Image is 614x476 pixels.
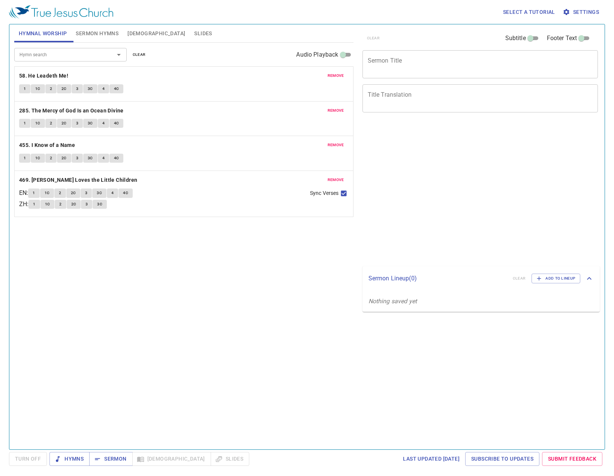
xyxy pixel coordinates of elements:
span: 1 [33,201,35,208]
span: Select a tutorial [503,7,555,17]
span: 4C [114,155,119,162]
p: Sermon Lineup ( 0 ) [368,274,507,283]
span: 3C [88,120,93,127]
b: 455. I Know of a Name [19,141,75,150]
button: Settings [561,5,602,19]
span: 2 [59,201,61,208]
span: 1 [33,190,35,196]
button: 3C [83,154,97,163]
button: 455. I Know of a Name [19,141,76,150]
button: Open [114,49,124,60]
button: 3C [83,84,97,93]
span: Audio Playback [296,50,338,59]
span: 3 [76,85,78,92]
button: 2 [45,154,57,163]
button: 1 [28,189,39,198]
button: 3C [83,119,97,128]
button: 2C [57,154,71,163]
span: Hymns [55,454,84,464]
span: 1 [24,155,26,162]
button: 4C [109,84,124,93]
span: remove [328,72,344,79]
span: remove [328,107,344,114]
span: remove [328,142,344,148]
button: 4 [98,119,109,128]
button: 1C [40,189,54,198]
span: [DEMOGRAPHIC_DATA] [127,29,185,38]
button: Hymns [49,452,90,466]
span: 1 [24,120,26,127]
span: 1C [35,85,40,92]
span: 3C [97,190,102,196]
span: Subscribe to Updates [471,454,533,464]
button: 2 [54,189,66,198]
i: Nothing saved yet [368,298,417,305]
span: Sermon Hymns [76,29,118,38]
button: 2 [45,84,57,93]
span: 1C [35,155,40,162]
button: 2C [66,189,81,198]
button: 1 [19,119,30,128]
button: 1C [31,154,45,163]
span: Footer Text [547,34,577,43]
img: True Jesus Church [9,5,113,19]
span: Add to Lineup [536,275,575,282]
span: 4 [102,85,105,92]
p: EN : [19,189,28,198]
span: 1 [24,85,26,92]
span: 3 [76,155,78,162]
button: 285. The Mercy of God Is an Ocean Divine [19,106,125,115]
span: 3 [76,120,78,127]
button: clear [128,50,150,59]
span: 4C [123,190,128,196]
button: 1C [31,119,45,128]
span: Hymnal Worship [19,29,67,38]
span: 4 [111,190,114,196]
a: Submit Feedback [542,452,602,466]
button: 1C [40,200,55,209]
button: 2C [57,84,71,93]
button: 4 [98,154,109,163]
a: Subscribe to Updates [465,452,539,466]
button: 2C [57,119,71,128]
div: Sermon Lineup(0)clearAdd to Lineup [362,266,600,291]
span: 3C [88,85,93,92]
span: Sermon [95,454,126,464]
span: 4C [114,120,119,127]
button: 2 [45,119,57,128]
span: 1C [45,201,50,208]
span: 2C [61,155,67,162]
button: Sermon [89,452,132,466]
button: 4 [107,189,118,198]
button: 1C [31,84,45,93]
button: 3 [72,154,83,163]
span: remove [328,177,344,183]
span: Settings [564,7,599,17]
button: 4 [98,84,109,93]
span: 4C [114,85,119,92]
span: 3 [85,201,88,208]
button: Select a tutorial [500,5,558,19]
span: 2C [61,120,67,127]
button: 3C [92,189,106,198]
button: Add to Lineup [532,274,580,283]
span: Last updated [DATE] [403,454,460,464]
button: 58. He Leadeth Me! [19,71,70,81]
span: Sync Verses [310,189,338,197]
button: 1 [19,84,30,93]
button: 469. [PERSON_NAME] Loves the Little Children [19,175,139,185]
span: 3C [97,201,102,208]
b: 469. [PERSON_NAME] Loves the Little Children [19,175,138,185]
iframe: from-child [359,120,552,263]
button: remove [323,71,349,80]
span: 3C [88,155,93,162]
a: Last updated [DATE] [400,452,463,466]
span: clear [133,51,146,58]
button: 2 [55,200,66,209]
button: remove [323,175,349,184]
span: Subtitle [505,34,526,43]
span: 1C [45,190,50,196]
button: 3 [81,200,92,209]
span: 4 [102,120,105,127]
span: 2 [50,85,52,92]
